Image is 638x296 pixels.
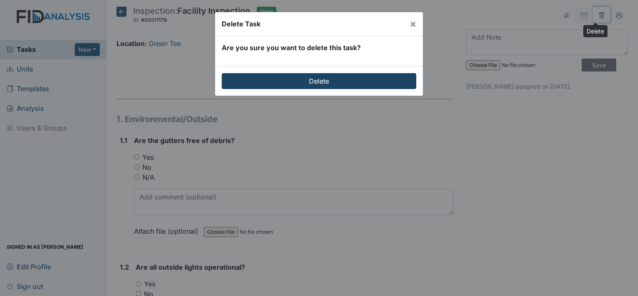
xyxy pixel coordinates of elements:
[222,19,261,29] div: Delete Task
[410,18,416,30] span: ×
[222,43,361,52] strong: Are you sure you want to delete this task?
[403,12,423,36] button: Close
[583,25,608,37] div: Delete
[222,73,416,89] input: Delete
